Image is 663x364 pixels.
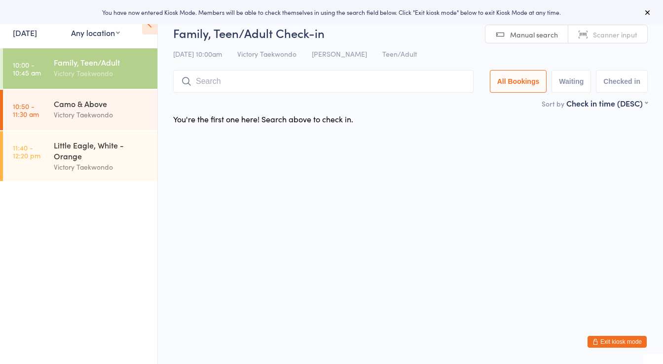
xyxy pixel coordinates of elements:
[16,8,647,16] div: You have now entered Kiosk Mode. Members will be able to check themselves in using the search fie...
[3,131,157,181] a: 11:40 -12:20 pmLittle Eagle, White - OrangeVictory Taekwondo
[13,102,39,118] time: 10:50 - 11:30 am
[13,144,40,159] time: 11:40 - 12:20 pm
[54,161,149,173] div: Victory Taekwondo
[552,70,591,93] button: Waiting
[596,70,648,93] button: Checked in
[490,70,547,93] button: All Bookings
[510,30,558,39] span: Manual search
[13,27,37,38] a: [DATE]
[173,25,648,41] h2: Family, Teen/Adult Check-in
[54,109,149,120] div: Victory Taekwondo
[588,336,647,348] button: Exit kiosk mode
[54,140,149,161] div: Little Eagle, White - Orange
[3,48,157,89] a: 10:00 -10:45 amFamily, Teen/AdultVictory Taekwondo
[312,49,367,59] span: [PERSON_NAME]
[173,49,222,59] span: [DATE] 10:00am
[173,70,474,93] input: Search
[542,99,564,109] label: Sort by
[3,90,157,130] a: 10:50 -11:30 amCamo & AboveVictory Taekwondo
[71,27,120,38] div: Any location
[54,98,149,109] div: Camo & Above
[566,98,648,109] div: Check in time (DESC)
[173,113,353,124] div: You're the first one here! Search above to check in.
[237,49,296,59] span: Victory Taekwondo
[593,30,637,39] span: Scanner input
[54,57,149,68] div: Family, Teen/Adult
[13,61,41,76] time: 10:00 - 10:45 am
[382,49,417,59] span: Teen/Adult
[54,68,149,79] div: Victory Taekwondo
